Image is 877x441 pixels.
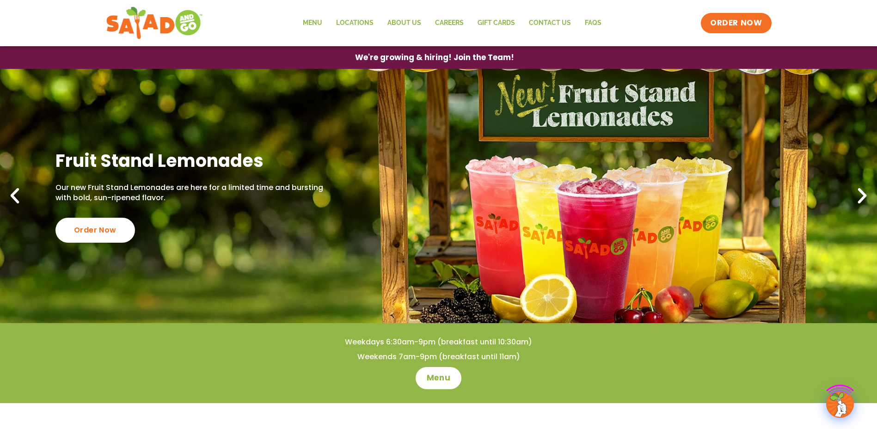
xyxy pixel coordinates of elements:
[578,12,608,34] a: FAQs
[428,12,471,34] a: Careers
[427,373,450,384] span: Menu
[710,18,762,29] span: ORDER NOW
[296,12,329,34] a: Menu
[380,12,428,34] a: About Us
[296,12,608,34] nav: Menu
[18,337,859,347] h4: Weekdays 6:30am-9pm (breakfast until 10:30am)
[55,218,135,243] div: Order Now
[522,12,578,34] a: Contact Us
[329,12,380,34] a: Locations
[471,12,522,34] a: GIFT CARDS
[416,367,461,389] a: Menu
[55,149,326,172] h2: Fruit Stand Lemonades
[106,5,203,42] img: new-SAG-logo-768×292
[55,183,326,203] p: Our new Fruit Stand Lemonades are here for a limited time and bursting with bold, sun-ripened fla...
[341,47,528,68] a: We're growing & hiring! Join the Team!
[355,54,514,61] span: We're growing & hiring! Join the Team!
[701,13,771,33] a: ORDER NOW
[18,352,859,362] h4: Weekends 7am-9pm (breakfast until 11am)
